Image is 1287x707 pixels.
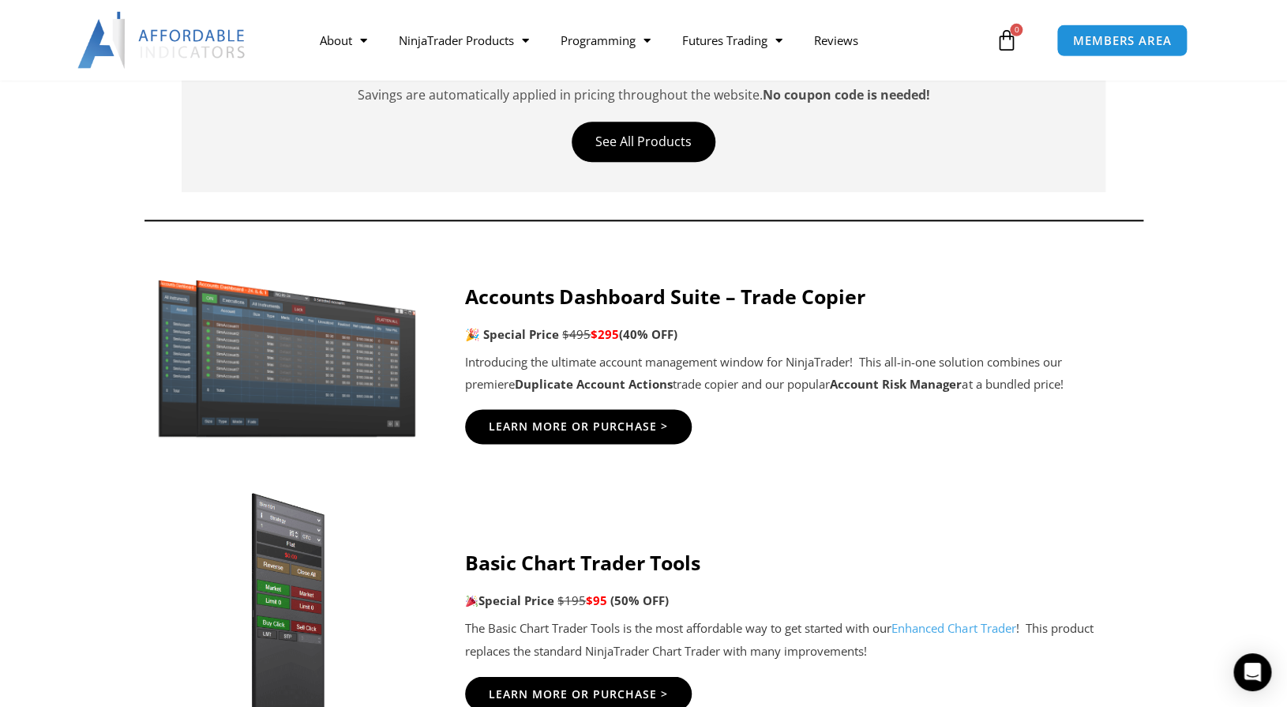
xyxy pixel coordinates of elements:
span: $195 [557,592,586,608]
span: $95 [586,592,607,608]
a: Futures Trading [666,22,798,58]
strong: Duplicate Account Actions [515,376,673,392]
strong: Special Price [465,592,554,608]
a: About [304,22,383,58]
a: Enhanced Chart Trader [891,620,1015,636]
p: Savings are automatically applied in pricing throughout the website. [205,85,1082,106]
a: NinjaTrader Products [383,22,545,58]
a: Programming [545,22,666,58]
img: 🎉 [466,595,478,607]
img: Screenshot 2024-11-20 151221 | Affordable Indicators – NinjaTrader [150,273,426,440]
span: 0 [1010,24,1022,36]
strong: Account Risk Manager [830,376,962,392]
span: Learn More Or Purchase > [489,688,668,699]
span: $295 [591,326,619,342]
a: See All Products [572,122,715,162]
span: MEMBERS AREA [1073,35,1172,47]
p: Introducing the ultimate account management window for NinjaTrader! This all-in-one solution comb... [465,352,1137,396]
img: LogoAI | Affordable Indicators – NinjaTrader [77,12,247,69]
span: Learn More Or Purchase > [489,421,668,432]
span: $495 [562,326,591,342]
a: MEMBERS AREA [1056,24,1188,57]
strong: Basic Chart Trader Tools [465,549,700,576]
a: Reviews [798,22,874,58]
span: (50% OFF) [610,592,669,608]
a: Learn More Or Purchase > [465,409,692,444]
div: Open Intercom Messenger [1233,653,1271,691]
b: (40% OFF) [619,326,677,342]
strong: 🎉 Special Price [465,326,559,342]
p: The Basic Chart Trader Tools is the most affordable way to get started with our ! This product re... [465,618,1137,662]
strong: Accounts Dashboard Suite – Trade Copier [465,283,865,310]
nav: Menu [304,22,991,58]
strong: No coupon code is needed! [763,86,930,103]
a: 0 [971,17,1041,63]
